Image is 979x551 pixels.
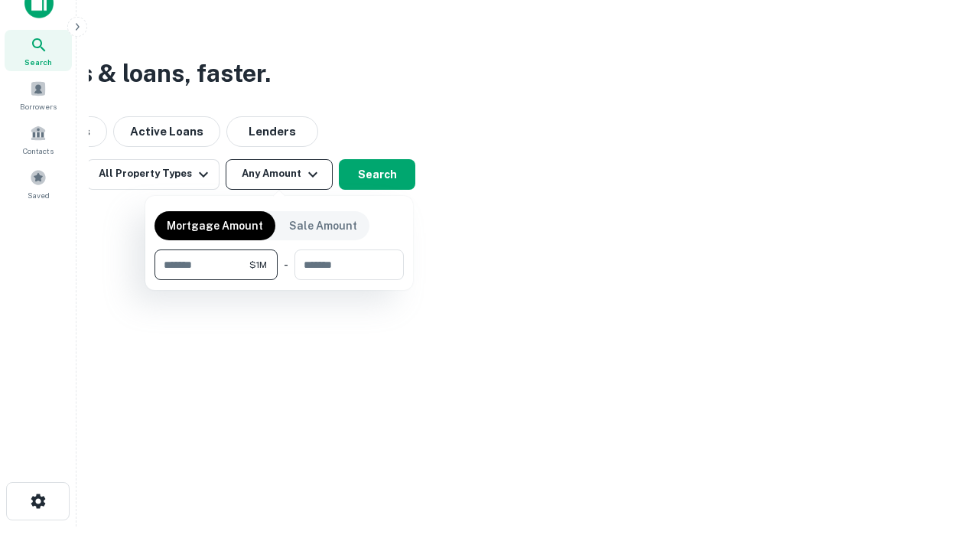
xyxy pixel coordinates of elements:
[249,258,267,272] span: $1M
[167,217,263,234] p: Mortgage Amount
[289,217,357,234] p: Sale Amount
[903,380,979,453] iframe: Chat Widget
[284,249,288,280] div: -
